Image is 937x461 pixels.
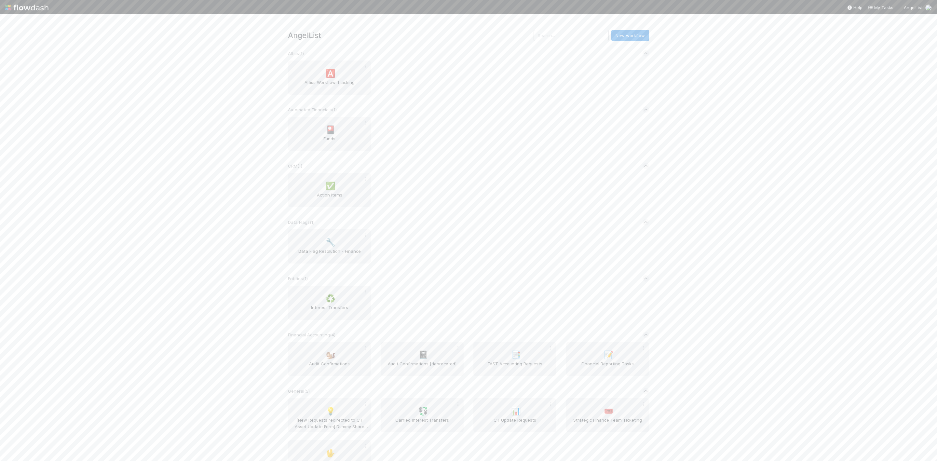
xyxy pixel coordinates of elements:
button: New workflow [611,30,649,41]
span: 💱 [418,407,428,415]
img: logo-inverted-e16ddd16eac7371096b0.svg [5,2,48,13]
span: 💡 [326,407,335,415]
div: Help [847,4,862,11]
a: 🔧Data Flag Resolution - Finance [288,229,371,264]
a: 💡[New Requests redirected to CT Asset Update Form] Dummy Share Backlog Cleanup [288,398,371,432]
span: 🅰️ [326,69,335,78]
span: Financial Accounting ( 4 ) [288,332,335,337]
span: 📑 [511,351,521,359]
span: Data Flag Resolution - Finance [291,248,368,261]
span: Altius ( 1 ) [288,51,304,56]
span: 📊 [511,407,521,415]
span: FAST Accounting Requests [476,360,554,373]
a: 🐿️Audit Confirmations [288,342,371,376]
span: [New Requests redirected to CT Asset Update Form] Dummy Share Backlog Cleanup [291,417,368,430]
a: 📊CT Update Requests [473,398,556,432]
span: 📓 [418,351,428,359]
span: ♻️ [326,294,335,303]
span: Action Items [291,192,368,205]
span: 🐿️ [326,351,335,359]
span: Entities ( 1 ) [288,276,308,281]
span: 🎟️ [604,407,614,415]
span: 🖖 [326,449,335,457]
a: 📑FAST Accounting Requests [473,342,556,376]
a: ♻️Interest Transfers [288,286,371,320]
span: Audit Confirmations [291,360,368,373]
h3: AngelList [288,31,534,40]
a: 🎴Funds [288,117,371,151]
span: Carried Interest Transfers [383,417,461,430]
a: 🅰️Altius Workflow Tracking [288,61,371,95]
span: ✅ [326,182,335,190]
span: Automated Financials ( 1 ) [288,107,337,112]
a: 📓Audit Confirmations [deprecated] [381,342,464,376]
span: Funds [291,135,368,148]
span: 📝 [604,351,614,359]
span: 🎴 [326,126,335,134]
img: avatar_d7f67417-030a-43ce-a3ce-a315a3ccfd08.png [925,5,932,11]
span: Data Flags ( 1 ) [288,220,315,225]
a: 💱Carried Interest Transfers [381,398,464,432]
span: CT Update Requests [476,417,554,430]
span: My Tasks [868,5,893,10]
span: General ( 5 ) [288,388,310,394]
input: Search... [534,30,609,41]
span: Interest Transfers [291,304,368,317]
span: AngelList [904,5,923,10]
span: Strategic Finance Team Ticketing [569,417,646,430]
a: 🎟️Strategic Finance Team Ticketing [566,398,649,432]
a: ✅Action Items [288,173,371,207]
span: CRM ( 1 ) [288,163,302,169]
a: 📝Financial Reporting Tasks [566,342,649,376]
span: Altius Workflow Tracking [291,79,368,92]
span: Audit Confirmations [deprecated] [383,360,461,373]
a: My Tasks [868,4,893,11]
span: Financial Reporting Tasks [569,360,646,373]
span: 🔧 [326,238,335,247]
